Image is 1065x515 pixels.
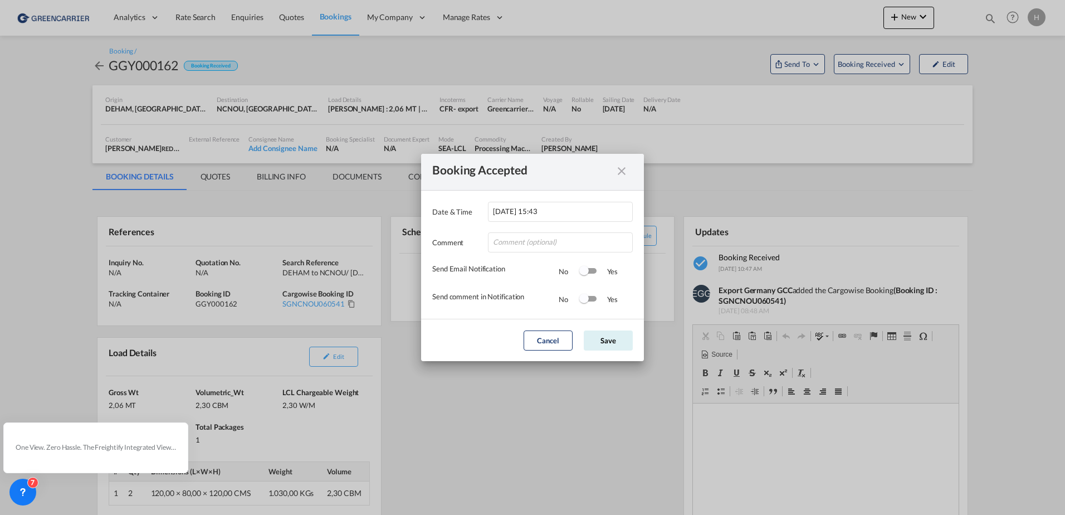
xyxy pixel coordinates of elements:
[579,291,596,308] md-switch: Switch 2
[615,169,628,183] md-icon: icon-close fg-AAA8AD cursor
[584,331,633,351] button: Save
[524,331,573,351] button: Cancel
[432,263,559,280] div: Send Email Notification
[596,266,618,277] div: Yes
[432,165,613,179] div: Booking Accepted
[488,202,633,222] input: Enter Date & Time
[596,294,618,305] div: Yes
[421,154,644,361] md-dialog: Date & ...
[432,237,482,248] label: Comment
[559,294,579,305] div: No
[488,232,633,252] input: Comment (optional)
[432,291,559,308] div: Send comment in Notification
[559,266,579,277] div: No
[579,263,596,280] md-switch: Switch 1
[432,206,482,217] label: Date & Time
[11,11,255,23] body: Editor, editor2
